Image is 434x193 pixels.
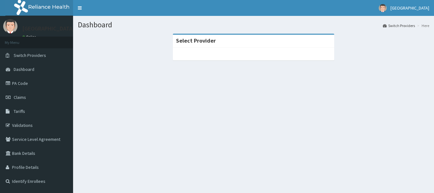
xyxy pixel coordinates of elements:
span: [GEOGRAPHIC_DATA] [390,5,429,11]
li: Here [416,23,429,28]
span: Switch Providers [14,52,46,58]
img: User Image [3,19,17,33]
span: Claims [14,94,26,100]
h1: Dashboard [78,21,429,29]
strong: Select Provider [176,37,216,44]
span: Dashboard [14,66,34,72]
span: Tariffs [14,108,25,114]
a: Online [22,35,37,39]
a: Switch Providers [383,23,415,28]
p: [GEOGRAPHIC_DATA] [22,26,75,31]
img: User Image [379,4,387,12]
